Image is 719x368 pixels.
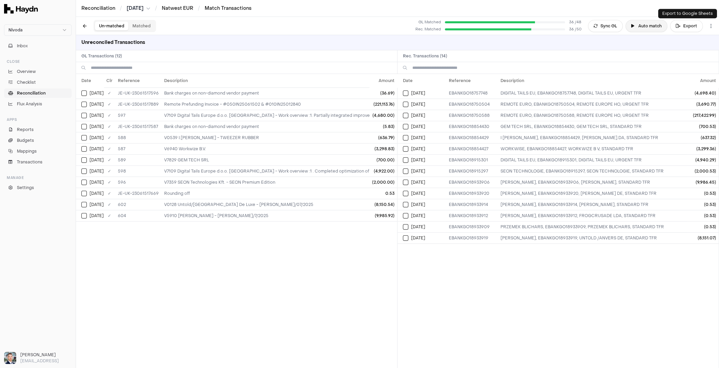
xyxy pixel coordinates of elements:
a: Budgets [4,136,72,145]
th: Date [76,74,104,87]
th: Amount [369,74,397,87]
td: EBANKGO18854427 [446,143,497,154]
td: (637.32) [687,132,719,143]
td: EBANKGO18757748 [446,87,497,99]
td: (9,985.92) [369,210,397,221]
th: Date [397,74,446,87]
a: Overview [4,67,72,76]
td: DIGITAL TAILS EU, EBANKGO18915301, DIGITAL TAILS EU, URGENT TFR [498,154,687,165]
a: Reconciliation [81,5,115,12]
button: Select GL transaction 8227326 [81,180,87,185]
td: (5.83) [369,121,397,132]
button: Inbox [4,41,72,51]
td: EBANKGO18933906 [446,177,497,188]
a: Transactions [4,157,72,167]
span: [DATE] [89,124,104,129]
th: Reference [446,74,497,87]
span: Checklist [17,79,36,85]
td: EBANKGO18933919 [446,232,497,243]
td: ✓ [104,177,115,188]
td: ✓ [104,121,115,132]
td: (0.53) [687,199,719,210]
td: 0.53 [369,188,397,199]
td: (221,113.76) [369,99,397,110]
span: [DATE] [411,202,425,207]
span: [DATE] [411,213,425,218]
td: MARGHERITA GAZZO, EBANKGO18933914, MARGHERITA GAZZO, STANDARD TFR [498,199,687,210]
td: EBANKGO18750588 [446,110,497,121]
span: [DATE] [411,146,425,152]
span: [DATE] [89,180,104,185]
td: I DAVID, EBANKGO18854429, MAYER DAVID-I.DA, STANDARD TFR [498,132,687,143]
span: Reports [17,127,34,133]
button: Select GL transaction 10349803 [81,191,87,196]
span: [DATE] [411,191,425,196]
span: [DATE] [411,235,425,241]
td: EBANKGO18915297 [446,165,497,177]
span: GL Matched [414,20,441,25]
button: Select reconciliation transaction 51251 [403,135,408,140]
span: 36 / 48 [569,20,583,25]
td: EBANKGO18933912 [446,210,497,221]
th: Amount [687,74,719,87]
a: Checklist [4,78,72,87]
span: Inbox [17,43,28,49]
span: [DATE] [411,90,425,96]
td: (36.69) [369,87,397,99]
h2: GL Transactions ( 12 ) [76,50,397,62]
button: Select reconciliation transaction 51245 [403,90,408,96]
button: Select GL transaction 8227320 [81,146,87,152]
a: Flux Analysis [4,99,72,109]
td: MIGUEL MONTERIO, EBANKGO18933912, FROGCRUSADE LDA, STANDARD TFR [498,210,687,221]
td: PRZEMEK BLICHARS, EBANKGO18933909, PRZEMEK BLICHARS, STANDARD TFR [498,221,687,232]
td: JE-UK-23061517669 [115,188,161,199]
a: Match Transactions [205,5,252,12]
td: (700.53) [687,121,719,132]
button: Select GL transaction 148116661 [81,102,87,107]
img: Ole Heine [4,352,16,364]
td: EBANKGO18933920 [446,188,497,199]
button: Select GL transaction 8227343 [81,90,87,96]
td: EBANKGO18933909 [446,221,497,232]
button: Matched [128,22,155,30]
td: (0.53) [687,188,719,199]
td: (0.53) [687,210,719,221]
span: Nivoda [8,27,23,33]
td: ✓ [104,110,115,121]
img: Haydn Logo [4,4,38,14]
span: Flux Analysis [17,101,42,107]
td: (4,698.40) [687,87,719,99]
span: / [154,5,158,11]
button: Export [670,20,703,32]
td: 587 [115,143,161,154]
span: [DATE] [411,180,425,185]
td: (2,000.53) [687,165,719,177]
button: Select GL transaction 8227321 [81,135,87,140]
button: Nivoda [4,24,72,36]
div: Export to Google Sheets [658,9,717,18]
span: [DATE] [89,146,104,152]
td: 589 [115,154,161,165]
button: Select reconciliation transaction 51244 [403,102,408,107]
button: Select reconciliation transaction 51271 [403,191,408,196]
th: Reference [115,74,161,87]
button: Select reconciliation transaction 51269 [403,224,408,230]
span: Transactions [17,159,43,165]
span: [DATE] [89,135,104,140]
td: (3,298.83) [369,143,397,154]
td: (9,986.45) [687,177,719,188]
div: Close [4,56,72,67]
span: [DATE] [411,135,425,140]
td: (3,299.36) [687,143,719,154]
td: ✓ [104,99,115,110]
span: Mappings [17,148,37,154]
span: [DATE] [411,157,425,163]
span: [DATE] [89,90,104,96]
td: (8,151.07) [687,232,719,243]
nav: breadcrumb [81,5,252,12]
p: [EMAIL_ADDRESS] [20,358,72,364]
span: [DATE] [127,5,144,12]
button: Sync GL [588,20,623,32]
td: ✓ [104,132,115,143]
span: 36 / 50 [569,27,583,32]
